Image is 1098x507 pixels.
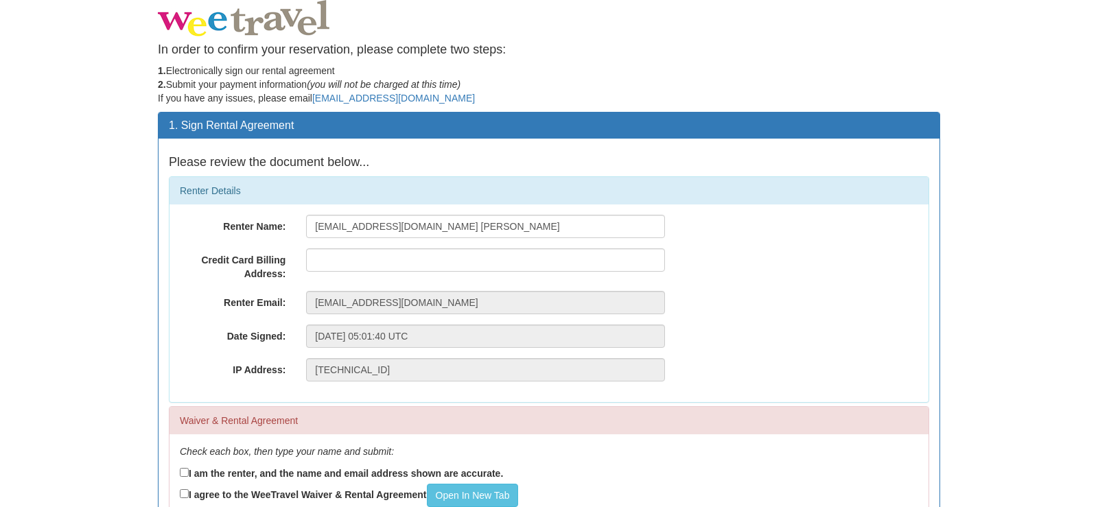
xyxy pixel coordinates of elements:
[180,484,518,507] label: I agree to the WeeTravel Waiver & Rental Agreement
[169,156,929,169] h4: Please review the document below...
[180,465,503,480] label: I am the renter, and the name and email address shown are accurate.
[170,358,296,377] label: IP Address:
[180,446,394,457] em: Check each box, then type your name and submit:
[158,79,166,90] strong: 2.
[427,484,519,507] a: Open In New Tab
[180,489,189,498] input: I agree to the WeeTravel Waiver & Rental AgreementOpen In New Tab
[170,291,296,309] label: Renter Email:
[170,407,928,434] div: Waiver & Rental Agreement
[170,248,296,281] label: Credit Card Billing Address:
[307,79,460,90] em: (you will not be charged at this time)
[169,119,929,132] h3: 1. Sign Rental Agreement
[170,325,296,343] label: Date Signed:
[158,65,166,76] strong: 1.
[180,468,189,477] input: I am the renter, and the name and email address shown are accurate.
[158,43,940,57] h4: In order to confirm your reservation, please complete two steps:
[170,215,296,233] label: Renter Name:
[158,64,940,105] p: Electronically sign our rental agreement Submit your payment information If you have any issues, ...
[312,93,475,104] a: [EMAIL_ADDRESS][DOMAIN_NAME]
[170,177,928,204] div: Renter Details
